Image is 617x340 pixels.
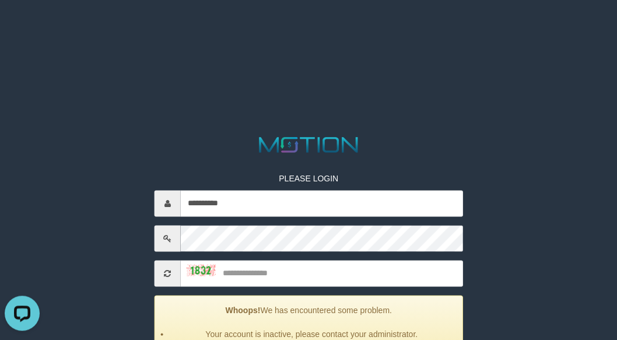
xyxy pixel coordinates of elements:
[187,264,216,276] img: captcha
[170,328,454,340] li: Your account is inactive, please contact your administrator.
[225,306,260,316] strong: Whoops!
[254,134,362,155] img: MOTION_logo.png
[155,173,463,185] p: PLEASE LOGIN
[5,5,40,40] button: Open LiveChat chat widget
